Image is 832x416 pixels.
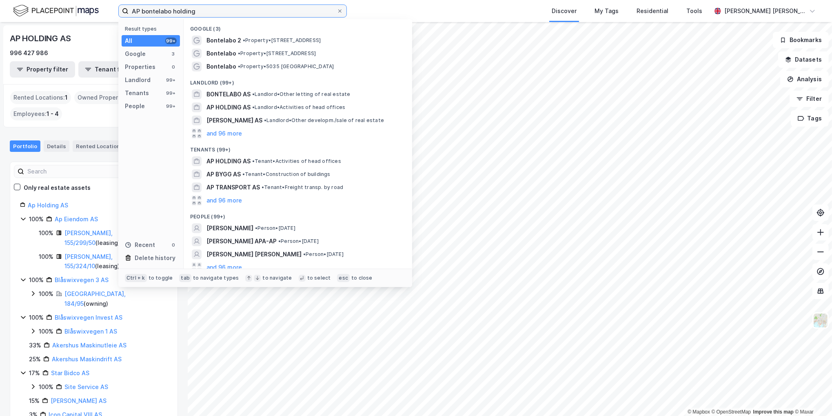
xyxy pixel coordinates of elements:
[10,48,48,58] div: 996 427 986
[252,104,345,111] span: Landlord • Activities of head offices
[278,238,281,244] span: •
[351,275,373,281] div: to close
[773,32,829,48] button: Bookmarks
[262,184,264,190] span: •
[252,158,341,165] span: Tenant • Activities of head offices
[184,140,412,155] div: Tenants (99+)
[206,49,236,58] span: Bontelabo
[65,93,68,102] span: 1
[778,51,829,68] button: Datasets
[780,71,829,87] button: Analysis
[238,63,240,69] span: •
[243,37,245,43] span: •
[74,91,138,104] div: Owned Properties :
[125,49,146,59] div: Google
[206,196,242,205] button: and 96 more
[51,397,106,404] a: [PERSON_NAME] AS
[206,236,277,246] span: [PERSON_NAME] APA-AP
[129,5,337,17] input: Search by address, cadastre, landlords, tenants or people
[29,313,44,323] div: 100%
[262,184,343,191] span: Tenant • Freight transp. by road
[125,26,180,32] div: Result types
[29,368,40,378] div: 17%
[238,50,240,56] span: •
[29,275,44,285] div: 100%
[206,249,302,259] span: [PERSON_NAME] [PERSON_NAME]
[753,409,794,415] a: Improve this map
[64,228,168,248] div: ( leasing )
[264,117,266,123] span: •
[52,342,126,349] a: Akershus Maskinutleie AS
[51,369,89,376] a: Star Bidco AS
[791,377,832,416] div: Chat Widget
[39,289,53,299] div: 100%
[206,263,242,272] button: and 96 more
[64,328,117,335] a: Blåswixvegen 1 AS
[55,276,109,283] a: Blåswixvegen 3 AS
[813,313,828,328] img: Z
[44,140,69,152] div: Details
[278,238,319,245] span: Person • [DATE]
[170,64,177,70] div: 0
[790,91,829,107] button: Filter
[165,90,177,96] div: 99+
[252,158,255,164] span: •
[242,171,331,178] span: Tenant • Construction of buildings
[149,275,173,281] div: to toggle
[39,382,53,392] div: 100%
[13,4,99,18] img: logo.f888ab2527a4732fd821a326f86c7f29.svg
[10,91,71,104] div: Rented Locations :
[184,19,412,34] div: Google (3)
[28,202,68,209] a: Ap Holding AS
[193,275,239,281] div: to navigate types
[252,91,255,97] span: •
[206,129,242,138] button: and 96 more
[552,6,577,16] div: Discover
[307,275,331,281] div: to select
[170,242,177,248] div: 0
[686,6,702,16] div: Tools
[303,251,306,257] span: •
[303,251,344,258] span: Person • [DATE]
[637,6,668,16] div: Residential
[252,91,351,98] span: Landlord • Other letting of real estate
[255,225,257,231] span: •
[64,253,113,270] a: [PERSON_NAME], 155/324/10
[170,51,177,57] div: 3
[206,156,251,166] span: AP HOLDING AS
[238,63,334,70] span: Property • 5035 [GEOGRAPHIC_DATA]
[47,109,59,119] span: 1 - 4
[10,140,40,152] div: Portfolio
[64,252,168,271] div: ( leasing )
[206,223,253,233] span: [PERSON_NAME]
[39,252,53,262] div: 100%
[24,183,91,193] div: Only real estate assets
[125,274,147,282] div: Ctrl + k
[24,165,122,178] input: Search
[184,73,412,88] div: Landlord (99+)
[78,61,139,78] button: Tenant filter
[206,62,236,71] span: Bontelabo
[10,61,75,78] button: Property filter
[55,216,98,222] a: Ap Eiendom AS
[165,103,177,109] div: 99+
[29,354,41,364] div: 25%
[238,50,316,57] span: Property • [STREET_ADDRESS]
[29,396,40,406] div: 15%
[52,356,122,363] a: Akershus Maskindrift AS
[39,327,53,336] div: 100%
[206,182,260,192] span: AP TRANSPORT AS
[595,6,619,16] div: My Tags
[206,36,241,45] span: Bontelabo 2
[206,116,262,125] span: [PERSON_NAME] AS
[255,225,295,231] span: Person • [DATE]
[252,104,255,110] span: •
[179,274,191,282] div: tab
[184,207,412,222] div: People (99+)
[10,107,62,120] div: Employees :
[206,102,251,112] span: AP HOLDING AS
[64,229,113,246] a: [PERSON_NAME], 155/299/50
[64,289,168,309] div: ( owning )
[29,214,44,224] div: 100%
[165,77,177,83] div: 99+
